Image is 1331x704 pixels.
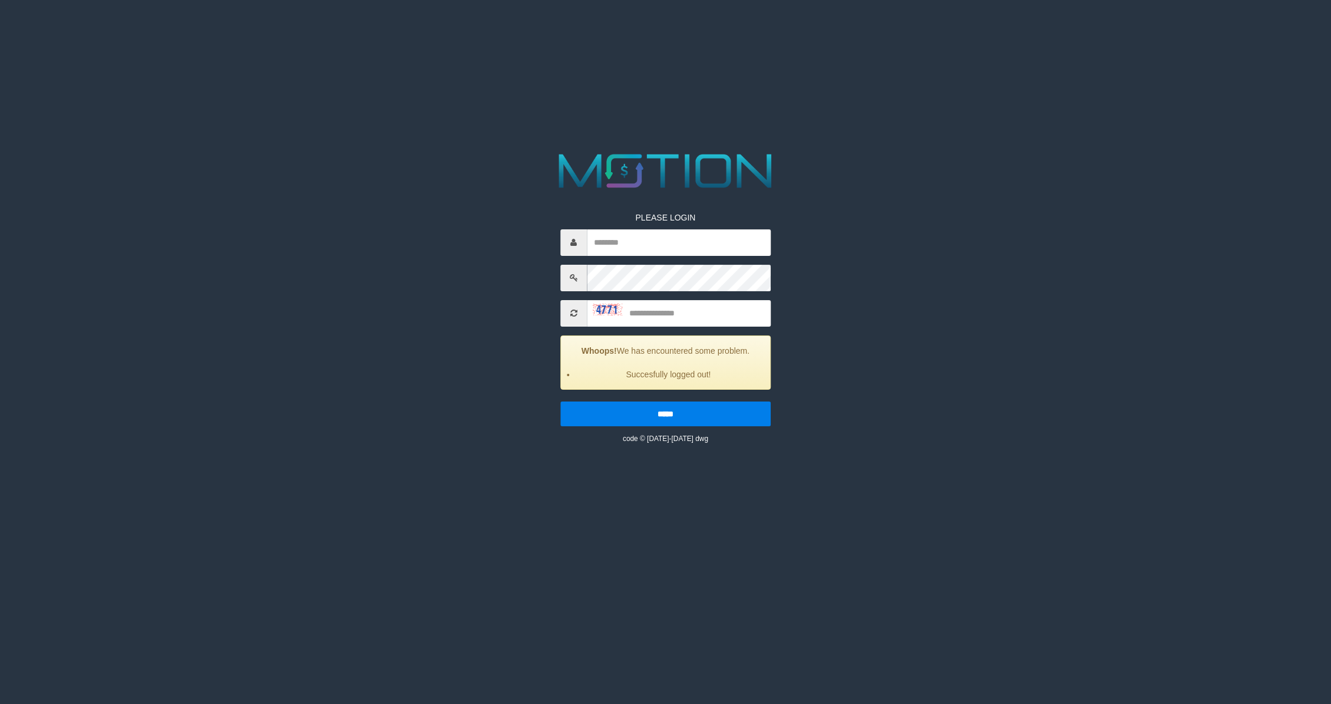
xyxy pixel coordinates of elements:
li: Succesfully logged out! [576,369,761,380]
img: MOTION_logo.png [549,148,782,194]
img: captcha [593,304,622,315]
div: We has encountered some problem. [560,335,771,390]
p: PLEASE LOGIN [560,212,771,223]
strong: Whoops! [582,346,617,356]
small: code © [DATE]-[DATE] dwg [623,435,708,443]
